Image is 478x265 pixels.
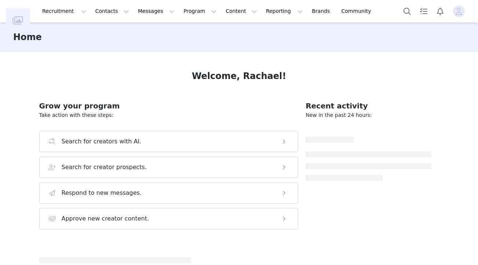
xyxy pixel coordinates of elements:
button: Notifications [432,3,448,19]
button: Contacts [91,3,133,19]
p: Take action with these steps: [39,111,299,119]
div: avatar [455,6,462,17]
button: Program [179,3,221,19]
h3: Search for creator prospects. [62,163,147,172]
a: Tasks [416,3,432,19]
h3: Respond to new messages. [62,189,142,197]
button: Messages [134,3,179,19]
button: Search for creators with AI. [39,131,299,152]
button: Recruitment [38,3,91,19]
h3: Approve new creator content. [62,214,149,223]
h1: Welcome, Rachael! [192,69,286,83]
h2: Recent activity [306,100,431,111]
button: Approve new creator content. [39,208,299,229]
a: Community [337,3,379,19]
a: Brands [307,3,336,19]
h3: Home [13,31,42,44]
button: Search for creator prospects. [39,157,299,178]
h2: Grow your program [39,100,299,111]
button: Profile [449,6,472,17]
button: Respond to new messages. [39,182,299,204]
p: New in the past 24 hours: [306,111,431,119]
button: Content [221,3,261,19]
h3: Search for creators with AI. [62,137,142,146]
button: Reporting [262,3,307,19]
button: Search [399,3,415,19]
